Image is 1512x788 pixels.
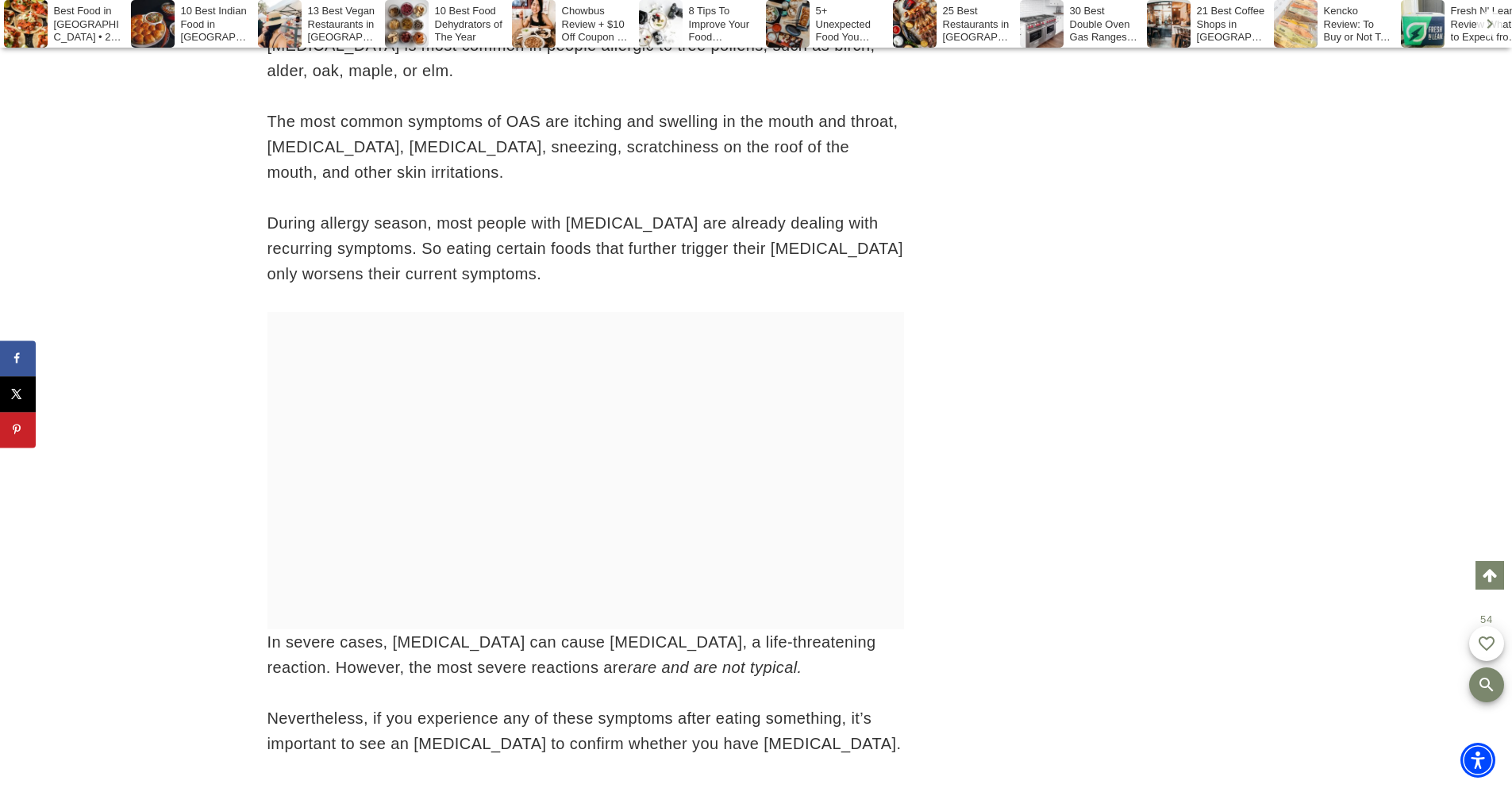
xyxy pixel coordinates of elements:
p: In severe cases, [MEDICAL_DATA] can cause [MEDICAL_DATA], a life-threatening reaction. However, t... [267,629,904,680]
p: During allergy season, most people with [MEDICAL_DATA] are already dealing with recurring symptom... [267,210,904,286]
a: Scroll to top [1475,561,1504,590]
p: The most common symptoms of OAS are itching and swelling in the mouth and throat, [MEDICAL_DATA],... [267,109,904,185]
p: Nevertheless, if you experience any of these symptoms after eating something, it’s important to s... [267,705,904,756]
em: rare and are not typical. [627,659,802,676]
p: [MEDICAL_DATA] is most common in people allergic to tree pollens, such as birch, alder, oak, mapl... [267,33,904,83]
div: Accessibility Menu [1460,743,1495,778]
